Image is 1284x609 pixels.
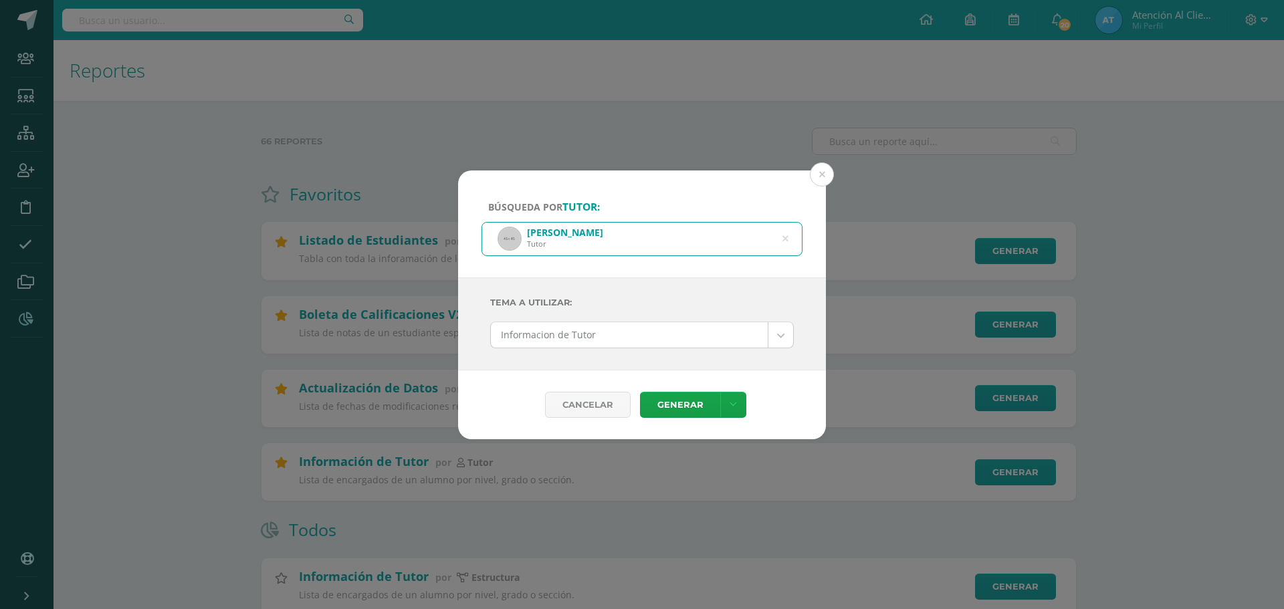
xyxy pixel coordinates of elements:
a: Generar [640,392,720,418]
strong: tutor: [562,200,600,214]
button: Close (Esc) [810,162,834,187]
img: 45x45 [499,228,520,249]
a: Informacion de Tutor [491,322,793,348]
div: Cancelar [545,392,631,418]
div: Tutor [527,239,603,249]
input: ej. Nicholas Alekzander, etc. [482,223,802,255]
div: [PERSON_NAME] [527,226,603,239]
span: Informacion de Tutor [501,322,758,348]
label: Tema a Utilizar: [490,289,794,316]
span: Búsqueda por [488,201,600,213]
